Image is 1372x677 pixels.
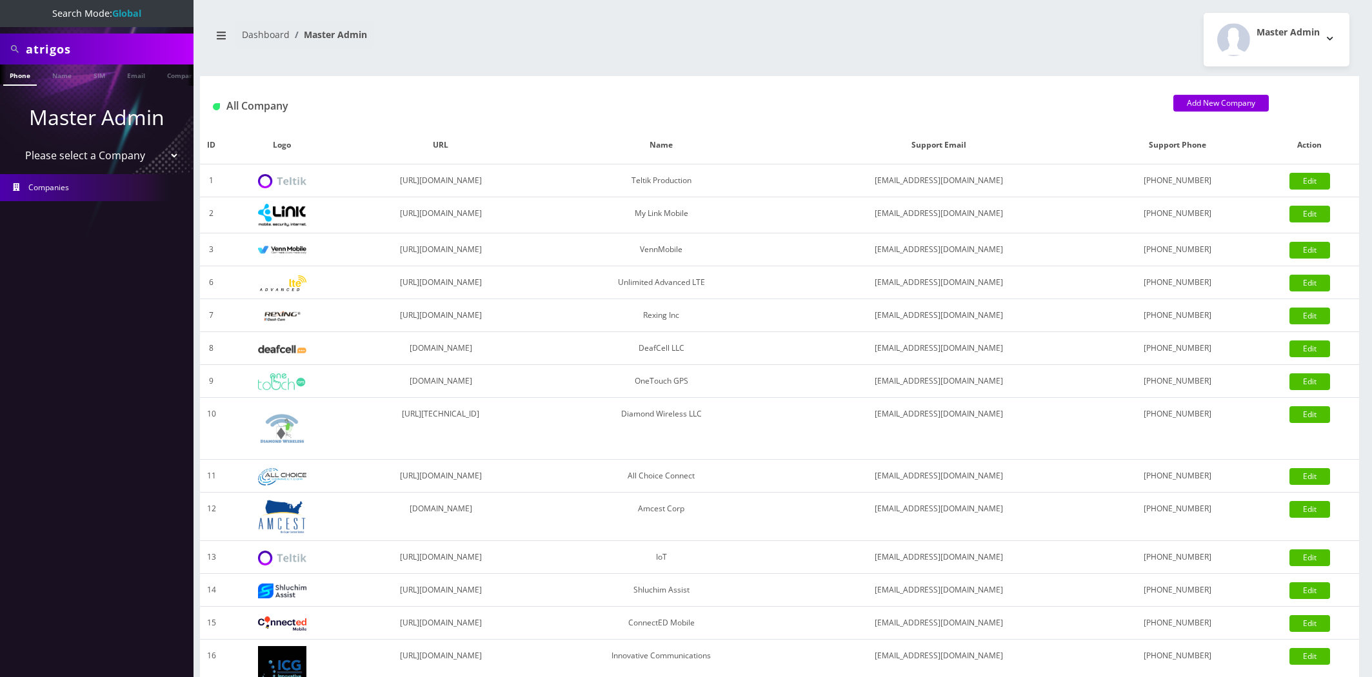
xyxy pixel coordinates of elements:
[1289,373,1330,390] a: Edit
[341,493,541,541] td: [DOMAIN_NAME]
[1095,493,1260,541] td: [PHONE_NUMBER]
[782,299,1095,332] td: [EMAIL_ADDRESS][DOMAIN_NAME]
[258,174,306,189] img: Teltik Production
[1289,206,1330,222] a: Edit
[1095,574,1260,607] td: [PHONE_NUMBER]
[541,164,782,197] td: Teltik Production
[782,233,1095,266] td: [EMAIL_ADDRESS][DOMAIN_NAME]
[200,607,223,640] td: 15
[112,7,141,19] strong: Global
[341,574,541,607] td: [URL][DOMAIN_NAME]
[1257,27,1320,38] h2: Master Admin
[200,332,223,365] td: 8
[1095,460,1260,493] td: [PHONE_NUMBER]
[541,126,782,164] th: Name
[1095,299,1260,332] td: [PHONE_NUMBER]
[1289,468,1330,485] a: Edit
[782,126,1095,164] th: Support Email
[242,28,290,41] a: Dashboard
[52,7,141,19] span: Search Mode:
[213,100,1154,112] h1: All Company
[200,574,223,607] td: 14
[28,182,69,193] span: Companies
[200,126,223,164] th: ID
[341,607,541,640] td: [URL][DOMAIN_NAME]
[541,607,782,640] td: ConnectED Mobile
[290,28,367,41] li: Master Admin
[200,460,223,493] td: 11
[1289,501,1330,518] a: Edit
[213,103,220,110] img: All Company
[258,468,306,486] img: All Choice Connect
[1289,406,1330,423] a: Edit
[87,64,112,84] a: SIM
[258,373,306,390] img: OneTouch GPS
[200,299,223,332] td: 7
[1095,365,1260,398] td: [PHONE_NUMBER]
[341,266,541,299] td: [URL][DOMAIN_NAME]
[541,299,782,332] td: Rexing Inc
[1095,332,1260,365] td: [PHONE_NUMBER]
[258,551,306,565] img: IoT
[541,541,782,574] td: IoT
[3,64,37,86] a: Phone
[782,460,1095,493] td: [EMAIL_ADDRESS][DOMAIN_NAME]
[1289,242,1330,259] a: Edit
[1095,541,1260,574] td: [PHONE_NUMBER]
[341,460,541,493] td: [URL][DOMAIN_NAME]
[782,398,1095,460] td: [EMAIL_ADDRESS][DOMAIN_NAME]
[200,541,223,574] td: 13
[1289,648,1330,665] a: Edit
[541,266,782,299] td: Unlimited Advanced LTE
[200,398,223,460] td: 10
[200,197,223,233] td: 2
[46,64,78,84] a: Name
[200,266,223,299] td: 6
[210,21,770,58] nav: breadcrumb
[782,332,1095,365] td: [EMAIL_ADDRESS][DOMAIN_NAME]
[1289,549,1330,566] a: Edit
[1095,197,1260,233] td: [PHONE_NUMBER]
[1204,13,1349,66] button: Master Admin
[1095,398,1260,460] td: [PHONE_NUMBER]
[1289,582,1330,599] a: Edit
[258,246,306,255] img: VennMobile
[541,233,782,266] td: VennMobile
[1289,340,1330,357] a: Edit
[782,574,1095,607] td: [EMAIL_ADDRESS][DOMAIN_NAME]
[200,493,223,541] td: 12
[223,126,341,164] th: Logo
[1095,607,1260,640] td: [PHONE_NUMBER]
[1095,266,1260,299] td: [PHONE_NUMBER]
[26,37,190,61] input: Search All Companies
[200,233,223,266] td: 3
[541,197,782,233] td: My Link Mobile
[341,541,541,574] td: [URL][DOMAIN_NAME]
[1289,615,1330,632] a: Edit
[1095,164,1260,197] td: [PHONE_NUMBER]
[541,460,782,493] td: All Choice Connect
[200,164,223,197] td: 1
[782,607,1095,640] td: [EMAIL_ADDRESS][DOMAIN_NAME]
[541,365,782,398] td: OneTouch GPS
[121,64,152,84] a: Email
[341,197,541,233] td: [URL][DOMAIN_NAME]
[258,499,306,534] img: Amcest Corp
[1289,173,1330,190] a: Edit
[541,574,782,607] td: Shluchim Assist
[341,126,541,164] th: URL
[541,332,782,365] td: DeafCell LLC
[341,164,541,197] td: [URL][DOMAIN_NAME]
[1173,95,1269,112] a: Add New Company
[341,398,541,460] td: [URL][TECHNICAL_ID]
[258,584,306,598] img: Shluchim Assist
[258,310,306,322] img: Rexing Inc
[782,541,1095,574] td: [EMAIL_ADDRESS][DOMAIN_NAME]
[541,493,782,541] td: Amcest Corp
[161,64,204,84] a: Company
[341,299,541,332] td: [URL][DOMAIN_NAME]
[341,332,541,365] td: [DOMAIN_NAME]
[200,365,223,398] td: 9
[258,616,306,631] img: ConnectED Mobile
[782,493,1095,541] td: [EMAIL_ADDRESS][DOMAIN_NAME]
